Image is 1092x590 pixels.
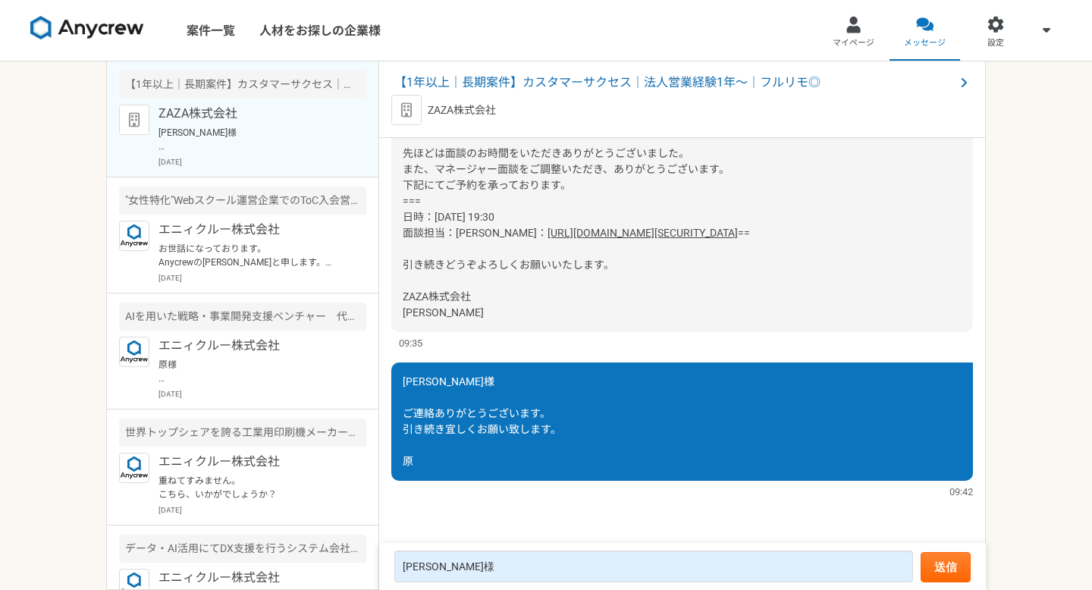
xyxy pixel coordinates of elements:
p: エニィクルー株式会社 [158,453,346,471]
p: お世話になっております。 Anycrewの[PERSON_NAME]と申します。 ご経歴を拝見させていただき、お声がけさせていただきましたが、こちらの案件の応募はいかがでしょうか。 必須スキル面... [158,242,346,269]
p: [DATE] [158,388,366,400]
p: 重ねてすみません。 こちら、いかがでしょうか？ [158,474,346,501]
p: [DATE] [158,504,366,516]
div: 世界トップシェアを誇る工業用印刷機メーカー 営業顧問（1,2社のみの紹介も歓迎） [119,419,366,447]
p: エニィクルー株式会社 [158,569,346,587]
span: 09:42 [949,485,973,499]
span: 09:35 [399,336,422,350]
a: [URL][DOMAIN_NAME][SECURITY_DATA] [548,227,738,239]
img: logo_text_blue_01.png [119,337,149,367]
span: 【1年以上｜長期案件】カスタマーサクセス｜法人営業経験1年〜｜フルリモ◎ [394,74,955,92]
div: AIを用いた戦略・事業開発支援ベンチャー 代表のメンター（業務コンサルタント） [119,303,366,331]
p: ZAZA株式会社 [428,102,496,118]
img: default_org_logo-42cde973f59100197ec2c8e796e4974ac8490bb5b08a0eb061ff975e4574aa76.png [119,105,149,135]
p: エニィクルー株式会社 [158,337,346,355]
img: 8DqYSo04kwAAAAASUVORK5CYII= [30,16,144,40]
span: [PERSON_NAME] お世話になっております。 ZAZA株式会社の[PERSON_NAME]です。 先ほどは面談のお時間をいただきありがとうございました。 また、マネージャー面談をご調整い... [403,67,730,239]
p: [DATE] [158,272,366,284]
p: [PERSON_NAME]様 ご連絡ありがとうございます。 引き続き宜しくお願い致します。 原 [158,126,346,153]
button: 送信 [921,552,971,582]
div: データ・AI活用にてDX支援を行うシステム会社でのインサイドセールスを募集 [119,535,366,563]
img: default_org_logo-42cde973f59100197ec2c8e796e4974ac8490bb5b08a0eb061ff975e4574aa76.png [391,95,422,125]
span: 設定 [987,37,1004,49]
p: ZAZA株式会社 [158,105,346,123]
span: == 引き続きどうぞよろしくお願いいたします。 ZAZA株式会社 [PERSON_NAME] [403,227,750,319]
span: [PERSON_NAME]様 ご連絡ありがとうございます。 引き続き宜しくお願い致します。 原 [403,375,561,467]
span: メッセージ [904,37,946,49]
span: マイページ [833,37,874,49]
img: logo_text_blue_01.png [119,453,149,483]
p: エニィクルー株式会社 [158,221,346,239]
div: "女性特化"Webスクール運営企業でのToC入会営業（フルリモート可） [119,187,366,215]
img: logo_text_blue_01.png [119,221,149,251]
div: 【1年以上｜長期案件】カスタマーサクセス｜法人営業経験1年〜｜フルリモ◎ [119,71,366,99]
p: [DATE] [158,156,366,168]
p: 原様 ご連絡が遅くなってしまい、すみません。 ご興味をお持ちいただき、ありがとうございます。 本件、非常に多数の応募をいただいておりまして、社内で協議をしておりますので、ご提案へと移れそうな場合... [158,358,346,385]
